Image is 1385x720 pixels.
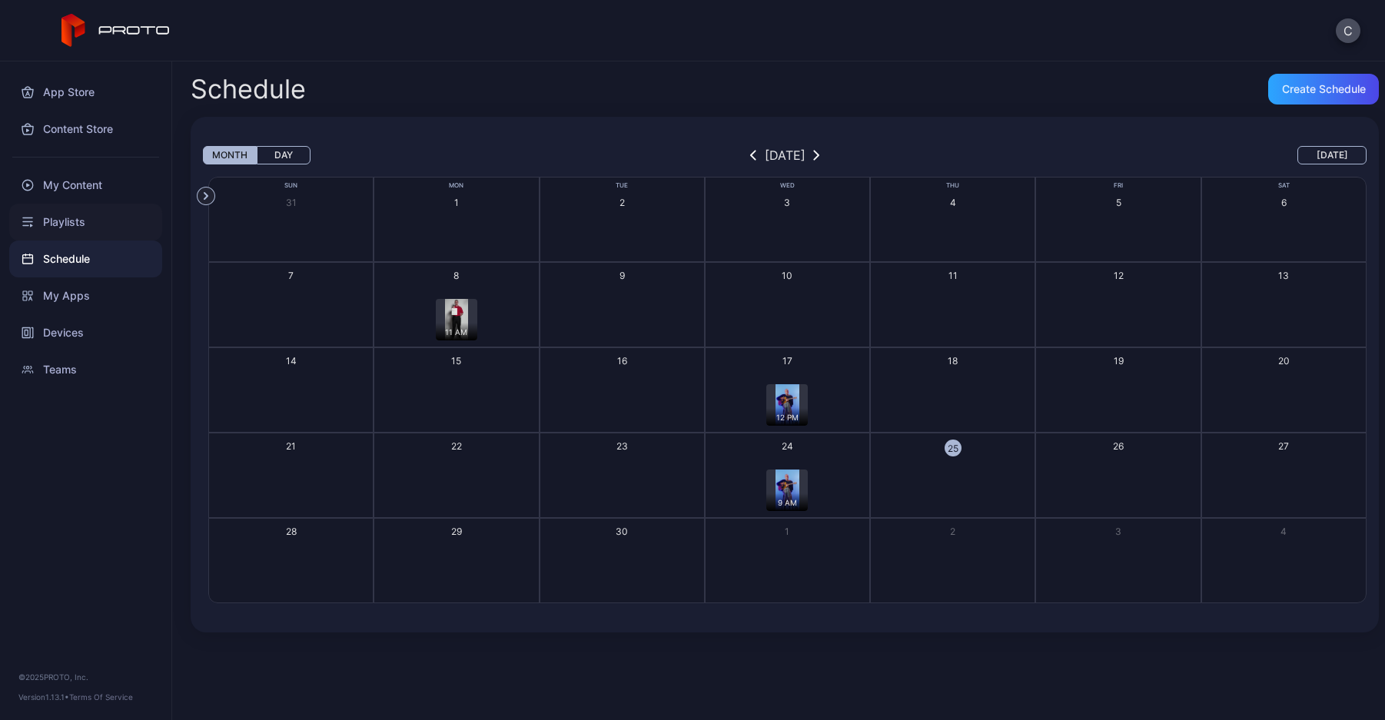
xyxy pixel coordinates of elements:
[1114,354,1124,367] div: 19
[9,241,162,277] a: Schedule
[1278,440,1289,453] div: 27
[1278,354,1290,367] div: 20
[286,525,297,538] div: 28
[1035,262,1201,347] button: 12
[540,181,705,191] div: Tue
[1282,83,1366,95] div: Create Schedule
[208,518,374,603] button: 28
[1115,525,1121,538] div: 3
[374,518,539,603] button: 29
[9,351,162,388] a: Teams
[950,196,956,209] div: 4
[1114,269,1124,282] div: 12
[616,440,628,453] div: 23
[619,269,625,282] div: 9
[454,196,459,209] div: 1
[1201,181,1367,191] div: Sat
[9,314,162,351] a: Devices
[870,177,1035,262] button: 4
[1113,440,1124,453] div: 26
[9,111,162,148] a: Content Store
[1035,518,1201,603] button: 3
[948,354,958,367] div: 18
[286,354,297,367] div: 14
[540,433,705,518] button: 23
[540,518,705,603] button: 30
[784,196,790,209] div: 3
[374,262,539,347] button: 811 AM
[9,167,162,204] a: My Content
[1201,347,1367,433] button: 20
[257,146,311,164] button: Day
[1280,525,1287,538] div: 4
[705,433,870,518] button: 249 AM
[208,262,374,347] button: 7
[208,433,374,518] button: 21
[540,177,705,262] button: 2
[870,347,1035,433] button: 18
[705,347,870,433] button: 1712 PM
[1201,177,1367,262] button: 6
[950,525,955,538] div: 2
[436,323,477,340] div: 11 AM
[1278,269,1289,282] div: 13
[374,433,539,518] button: 22
[374,181,539,191] div: Mon
[1035,177,1201,262] button: 5
[540,262,705,347] button: 9
[765,146,805,164] div: [DATE]
[1035,181,1201,191] div: Fri
[705,518,870,603] button: 1
[18,692,69,702] span: Version 1.13.1 •
[705,181,870,191] div: Wed
[288,269,294,282] div: 7
[208,177,374,262] button: 31
[451,440,462,453] div: 22
[1035,347,1201,433] button: 19
[782,354,792,367] div: 17
[1336,18,1360,43] button: C
[619,196,625,209] div: 2
[451,354,461,367] div: 15
[766,408,808,426] div: 12 PM
[208,347,374,433] button: 14
[785,525,789,538] div: 1
[705,262,870,347] button: 10
[870,181,1035,191] div: Thu
[374,177,539,262] button: 1
[870,518,1035,603] button: 2
[782,440,793,453] div: 24
[1281,196,1287,209] div: 6
[69,692,133,702] a: Terms Of Service
[705,177,870,262] button: 3
[1297,146,1367,164] button: [DATE]
[616,525,628,538] div: 30
[870,433,1035,518] button: 25
[191,75,306,103] h2: Schedule
[870,262,1035,347] button: 11
[286,196,297,209] div: 31
[540,347,705,433] button: 16
[374,347,539,433] button: 15
[451,525,462,538] div: 29
[1201,518,1367,603] button: 4
[9,277,162,314] div: My Apps
[9,74,162,111] a: App Store
[286,440,296,453] div: 21
[9,204,162,241] a: Playlists
[617,354,627,367] div: 16
[1201,262,1367,347] button: 13
[1116,196,1121,209] div: 5
[208,181,374,191] div: Sun
[1035,433,1201,518] button: 26
[782,269,792,282] div: 10
[948,269,958,282] div: 11
[18,671,153,683] div: © 2025 PROTO, Inc.
[1201,433,1367,518] button: 27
